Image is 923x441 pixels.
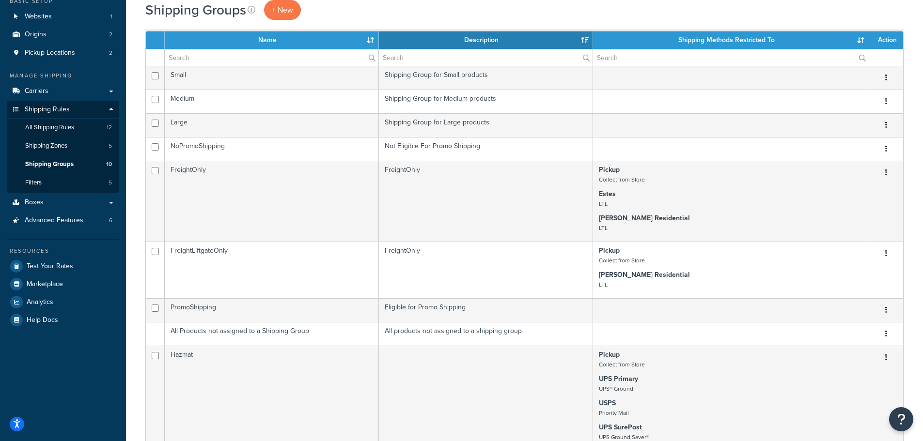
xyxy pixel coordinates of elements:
[379,66,593,90] td: Shipping Group for Small products
[379,49,593,66] input: Search
[165,90,379,113] td: Medium
[25,49,75,57] span: Pickup Locations
[165,242,379,298] td: FreightLiftgateOnly
[599,422,642,432] strong: UPS SurePost
[109,179,112,187] span: 5
[7,44,119,62] li: Pickup Locations
[165,31,379,49] th: Name: activate to sort column ascending
[25,106,70,114] span: Shipping Rules
[599,245,620,256] strong: Pickup
[7,194,119,212] a: Boxes
[599,189,616,199] strong: Estes
[7,174,119,192] li: Filters
[7,293,119,311] a: Analytics
[110,13,112,21] span: 1
[165,113,379,137] td: Large
[7,155,119,173] li: Shipping Groups
[25,198,44,207] span: Boxes
[165,298,379,322] td: PromoShipping
[27,298,53,306] span: Analytics
[7,137,119,155] a: Shipping Zones 5
[7,212,119,229] li: Advanced Features
[165,322,379,346] td: All Products not assigned to a Shipping Group
[7,137,119,155] li: Shipping Zones
[25,123,74,132] span: All Shipping Rules
[165,49,378,66] input: Search
[599,165,620,175] strong: Pickup
[379,322,593,346] td: All products not assigned to a shipping group
[27,316,58,324] span: Help Docs
[599,350,620,360] strong: Pickup
[25,160,74,168] span: Shipping Groups
[7,72,119,80] div: Manage Shipping
[7,247,119,255] div: Resources
[599,280,608,289] small: LTL
[379,298,593,322] td: Eligible for Promo Shipping
[599,270,690,280] strong: [PERSON_NAME] Residential
[27,280,63,289] span: Marketplace
[599,360,645,369] small: Collect from Store
[7,174,119,192] a: Filters 5
[379,113,593,137] td: Shipping Group for Large products
[599,409,629,417] small: Priority Mail
[7,101,119,193] li: Shipping Rules
[7,101,119,119] a: Shipping Rules
[889,407,913,431] button: Open Resource Center
[7,8,119,26] a: Websites 1
[869,31,903,49] th: Action
[7,82,119,100] a: Carriers
[7,212,119,229] a: Advanced Features 6
[7,26,119,44] a: Origins 2
[109,142,112,150] span: 5
[7,44,119,62] a: Pickup Locations 2
[109,216,112,225] span: 6
[109,49,112,57] span: 2
[599,213,690,223] strong: [PERSON_NAME] Residential
[379,161,593,242] td: FreightOnly
[599,175,645,184] small: Collect from Store
[25,179,42,187] span: Filters
[25,216,83,225] span: Advanced Features
[106,160,112,168] span: 10
[25,30,47,39] span: Origins
[379,137,593,161] td: Not Eligible For Promo Shipping
[379,242,593,298] td: FreightOnly
[165,161,379,242] td: FreightOnly
[7,275,119,293] a: Marketplace
[27,262,73,271] span: Test Your Rates
[379,31,593,49] th: Description: activate to sort column ascending
[379,90,593,113] td: Shipping Group for Medium products
[593,49,869,66] input: Search
[599,199,608,208] small: LTL
[25,142,67,150] span: Shipping Zones
[599,256,645,265] small: Collect from Store
[25,13,52,21] span: Websites
[599,384,633,393] small: UPS® Ground
[593,31,869,49] th: Shipping Methods Restricted To: activate to sort column ascending
[599,374,638,384] strong: UPS Primary
[7,119,119,137] li: All Shipping Rules
[109,30,112,39] span: 2
[7,119,119,137] a: All Shipping Rules 12
[7,8,119,26] li: Websites
[145,0,246,19] h1: Shipping Groups
[7,26,119,44] li: Origins
[25,87,48,95] span: Carriers
[165,66,379,90] td: Small
[272,4,293,15] span: + New
[599,398,616,408] strong: USPS
[7,311,119,329] a: Help Docs
[7,155,119,173] a: Shipping Groups 10
[599,224,608,232] small: LTL
[107,123,112,132] span: 12
[165,137,379,161] td: NoPromoShipping
[7,258,119,275] a: Test Your Rates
